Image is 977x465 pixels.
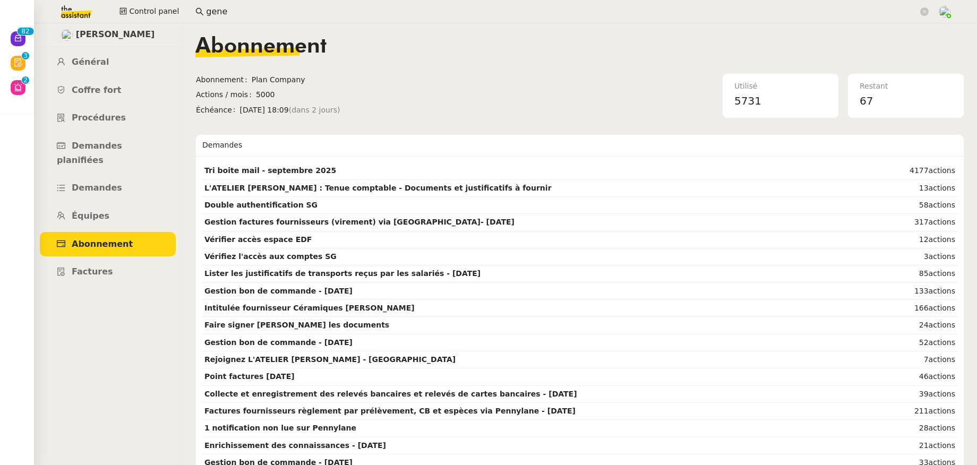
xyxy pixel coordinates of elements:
span: Général [72,57,109,67]
span: Abonnement [196,74,252,86]
img: users%2F9mvJqJUvllffspLsQzytnd0Nt4c2%2Favatar%2F82da88e3-d90d-4e39-b37d-dcb7941179ae [61,29,73,41]
a: Général [40,50,176,75]
span: 5000 [256,89,467,101]
nz-badge-sup: 82 [17,28,33,35]
strong: Intitulée fournisseur Céramiques [PERSON_NAME] [204,304,415,312]
strong: Gestion bon de commande - [DATE] [204,287,353,295]
span: actions [929,166,955,175]
div: Demandes [202,135,957,156]
span: Procédures [72,113,126,123]
a: Demandes [40,176,176,201]
span: Demandes [72,183,122,193]
button: Control panel [113,4,185,19]
span: Demandes planifiées [57,141,122,165]
span: Coffre fort [72,85,122,95]
td: 21 [869,437,957,454]
span: Plan Company [252,74,467,86]
span: actions [929,441,955,450]
span: 67 [860,94,873,107]
span: [PERSON_NAME] [76,28,155,42]
td: 58 [869,197,957,214]
td: 12 [869,231,957,248]
span: Factures [72,266,113,277]
td: 133 [869,283,957,300]
span: actions [929,235,955,244]
td: 7 [869,351,957,368]
a: Demandes planifiées [40,134,176,173]
td: 85 [869,265,957,282]
span: actions [929,218,955,226]
div: Utilisé [734,80,827,92]
td: 3 [869,248,957,265]
span: actions [929,424,955,432]
strong: L'ATELIER [PERSON_NAME] : Tenue comptable - Documents et justificatifs à fournir [204,184,552,192]
span: actions [929,407,955,415]
td: 52 [869,334,957,351]
td: 4177 [869,162,957,179]
td: 28 [869,420,957,437]
span: actions [929,252,955,261]
strong: 1 notification non lue sur Pennylane [204,424,356,432]
span: 5731 [734,94,761,107]
strong: Factures fournisseurs règlement par prélèvement, CB et espèces via Pennylane - [DATE] [204,407,576,415]
span: actions [929,287,955,295]
span: actions [929,338,955,347]
strong: Collecte et enregistrement des relevés bancaires et relevés de cartes bancaires - [DATE] [204,390,577,398]
strong: Tri boite mail - septembre 2025 [204,166,336,175]
p: 2 [23,76,28,86]
span: [DATE] 18:09 [240,104,467,116]
input: Rechercher [206,5,918,19]
td: 24 [869,317,957,334]
span: actions [929,355,955,364]
span: actions [929,372,955,381]
strong: Faire signer [PERSON_NAME] les documents [204,321,389,329]
span: Actions / mois [196,89,256,101]
a: Abonnement [40,232,176,257]
td: 39 [869,386,957,403]
strong: Gestion bon de commande - [DATE] [204,338,353,347]
span: actions [929,184,955,192]
strong: Gestion factures fournisseurs (virement) via [GEOGRAPHIC_DATA]- [DATE] [204,218,515,226]
span: actions [929,269,955,278]
strong: Lister les justificatifs de transports reçus par les salariés - [DATE] [204,269,481,278]
span: actions [929,321,955,329]
span: Control panel [129,5,179,18]
p: 2 [25,28,30,37]
td: 211 [869,403,957,420]
td: 166 [869,300,957,317]
nz-badge-sup: 3 [22,52,29,59]
strong: Point factures [DATE] [204,372,295,381]
td: 46 [869,368,957,385]
nz-badge-sup: 2 [22,76,29,84]
img: users%2FNTfmycKsCFdqp6LX6USf2FmuPJo2%2Favatar%2F16D86256-2126-4AE5-895D-3A0011377F92_1_102_o-remo... [939,6,950,18]
strong: Enrichissement des connaissances - [DATE] [204,441,386,450]
p: 8 [21,28,25,37]
span: actions [929,201,955,209]
td: 13 [869,180,957,197]
p: 3 [23,52,28,62]
span: Abonnement [72,239,133,249]
strong: Vérifiez l'accès aux comptes SG [204,252,337,261]
strong: Vérifier accès espace EDF [204,235,312,244]
span: Échéance [196,104,240,116]
span: Abonnement [195,36,327,57]
span: actions [929,390,955,398]
td: 317 [869,214,957,231]
span: (dans 2 jours) [289,104,340,116]
a: Procédures [40,106,176,131]
span: actions [929,304,955,312]
strong: Double authentification SG [204,201,318,209]
a: Coffre fort [40,78,176,103]
strong: Rejoignez L'ATELIER [PERSON_NAME] - [GEOGRAPHIC_DATA] [204,355,456,364]
a: Équipes [40,204,176,229]
div: Restant [860,80,952,92]
span: Équipes [72,211,109,221]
